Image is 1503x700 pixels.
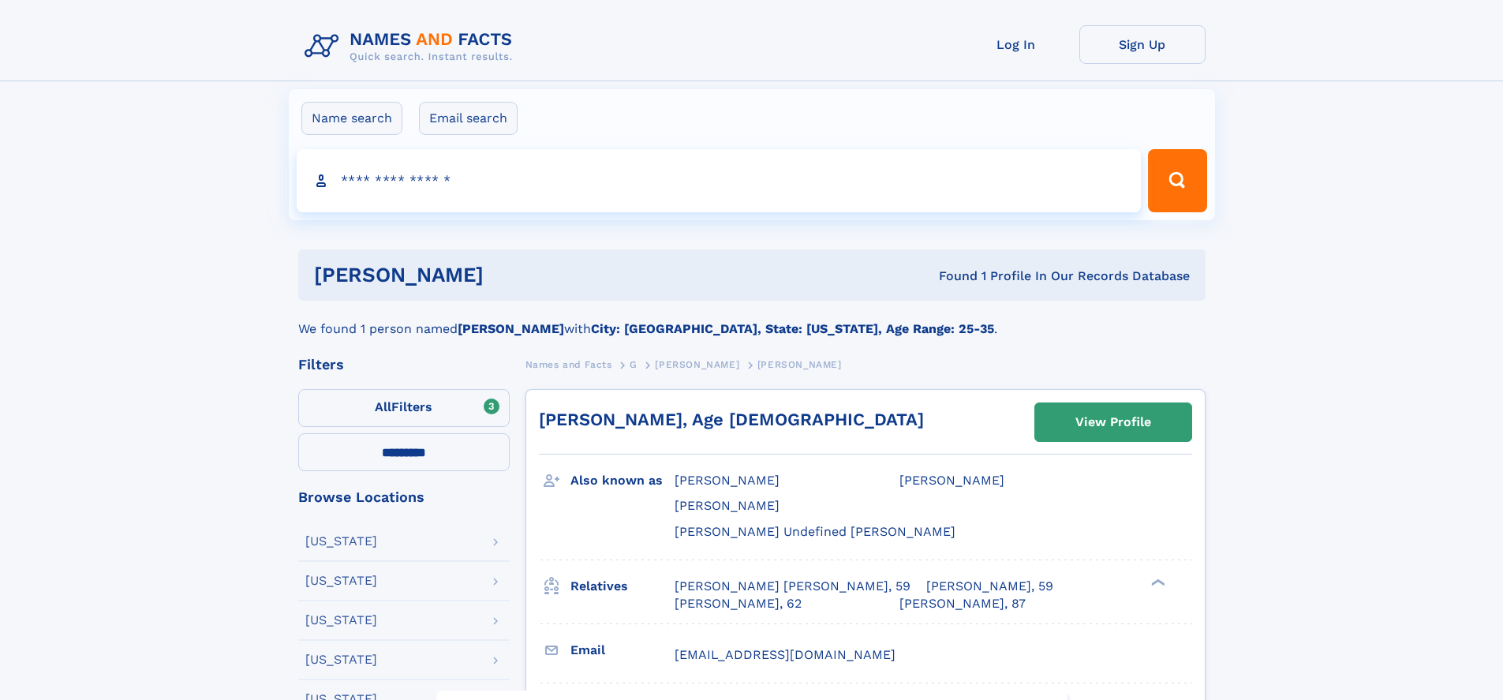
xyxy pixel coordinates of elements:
[305,535,377,548] div: [US_STATE]
[305,614,377,627] div: [US_STATE]
[711,268,1190,285] div: Found 1 Profile In Our Records Database
[953,25,1079,64] a: Log In
[458,321,564,336] b: [PERSON_NAME]
[630,359,637,370] span: G
[1035,403,1191,441] a: View Profile
[1147,577,1166,587] div: ❯
[298,357,510,372] div: Filters
[570,573,675,600] h3: Relatives
[655,359,739,370] span: [PERSON_NAME]
[675,473,780,488] span: [PERSON_NAME]
[305,575,377,587] div: [US_STATE]
[570,467,675,494] h3: Also known as
[314,265,712,285] h1: [PERSON_NAME]
[591,321,994,336] b: City: [GEOGRAPHIC_DATA], State: [US_STATE], Age Range: 25-35
[675,524,955,539] span: [PERSON_NAME] Undefined [PERSON_NAME]
[899,473,1004,488] span: [PERSON_NAME]
[630,354,637,374] a: G
[899,595,1026,612] a: [PERSON_NAME], 87
[675,578,910,595] a: [PERSON_NAME] [PERSON_NAME], 59
[1075,404,1151,440] div: View Profile
[675,647,895,662] span: [EMAIL_ADDRESS][DOMAIN_NAME]
[297,149,1142,212] input: search input
[298,25,525,68] img: Logo Names and Facts
[675,595,802,612] a: [PERSON_NAME], 62
[419,102,518,135] label: Email search
[926,578,1053,595] a: [PERSON_NAME], 59
[525,354,612,374] a: Names and Facts
[305,653,377,666] div: [US_STATE]
[298,301,1206,339] div: We found 1 person named with .
[298,490,510,504] div: Browse Locations
[655,354,739,374] a: [PERSON_NAME]
[539,410,924,429] a: [PERSON_NAME], Age [DEMOGRAPHIC_DATA]
[298,389,510,427] label: Filters
[757,359,842,370] span: [PERSON_NAME]
[570,637,675,664] h3: Email
[1148,149,1206,212] button: Search Button
[1079,25,1206,64] a: Sign Up
[375,399,391,414] span: All
[301,102,402,135] label: Name search
[675,498,780,513] span: [PERSON_NAME]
